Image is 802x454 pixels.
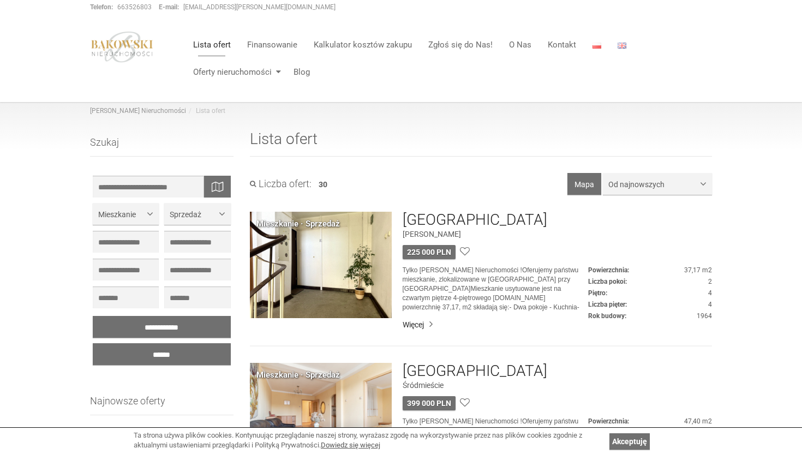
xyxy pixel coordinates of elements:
[403,319,712,330] a: Więcej
[501,34,540,56] a: O Nas
[134,431,604,451] div: Ta strona używa plików cookies. Kontynuując przeglądanie naszej strony, wyrażasz zgodę na wykorzy...
[588,417,712,426] dd: 47,40 m2
[567,173,601,195] button: Mapa
[321,441,380,449] a: Dowiedz się więcej
[185,61,285,83] a: Oferty nieruchomości
[403,380,712,391] figure: Śródmieście
[588,277,627,286] dt: Liczba pokoi:
[250,131,713,157] h1: Lista ofert
[540,34,584,56] a: Kontakt
[306,34,420,56] a: Kalkulator kosztów zakupu
[588,300,627,309] dt: Liczba pięter:
[117,3,152,11] a: 663526803
[403,229,712,240] figure: [PERSON_NAME]
[159,3,179,11] strong: E-mail:
[204,176,231,198] div: Wyszukaj na mapie
[98,209,145,220] span: Mieszkanie
[250,212,392,318] img: Mieszkanie Sprzedaż Katowice Murcki Pawła Edmunda Strzeleckiego
[185,34,239,56] a: Lista ofert
[588,417,629,426] dt: Powierzchnia:
[90,3,113,11] strong: Telefon:
[588,300,712,309] dd: 4
[186,106,225,116] li: Lista ofert
[239,34,306,56] a: Finansowanie
[285,61,310,83] a: Blog
[319,180,327,189] span: 30
[618,43,626,49] img: English
[403,266,588,313] p: Tylko [PERSON_NAME] Nieruchomości !Oferujemy państwu mieszkanie, zlokalizowane w [GEOGRAPHIC_DATA...
[403,363,547,380] a: [GEOGRAPHIC_DATA]
[608,179,698,190] span: Od najnowszych
[588,312,712,321] dd: 1964
[170,209,217,220] span: Sprzedaż
[403,396,456,410] div: 399 000 PLN
[250,178,312,189] h3: Liczba ofert:
[609,433,650,450] a: Akceptuję
[603,173,712,195] button: Od najnowszych
[90,107,186,115] a: [PERSON_NAME] Nieruchomości
[403,212,547,229] a: [GEOGRAPHIC_DATA]
[588,266,629,275] dt: Powierzchnia:
[183,3,336,11] a: [EMAIL_ADDRESS][PERSON_NAME][DOMAIN_NAME]
[588,266,712,275] dd: 37,17 m2
[256,218,340,230] div: Mieszkanie · Sprzedaż
[592,43,601,49] img: Polski
[420,34,501,56] a: Zgłoś się do Nas!
[90,31,154,63] img: logo
[93,203,159,225] button: Mieszkanie
[164,203,230,225] button: Sprzedaż
[90,137,234,157] h3: Szukaj
[588,289,712,298] dd: 4
[90,396,234,415] h3: Najnowsze oferty
[588,312,626,321] dt: Rok budowy:
[403,245,456,259] div: 225 000 PLN
[256,369,340,381] div: Mieszkanie · Sprzedaż
[588,289,607,298] dt: Piętro:
[588,277,712,286] dd: 2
